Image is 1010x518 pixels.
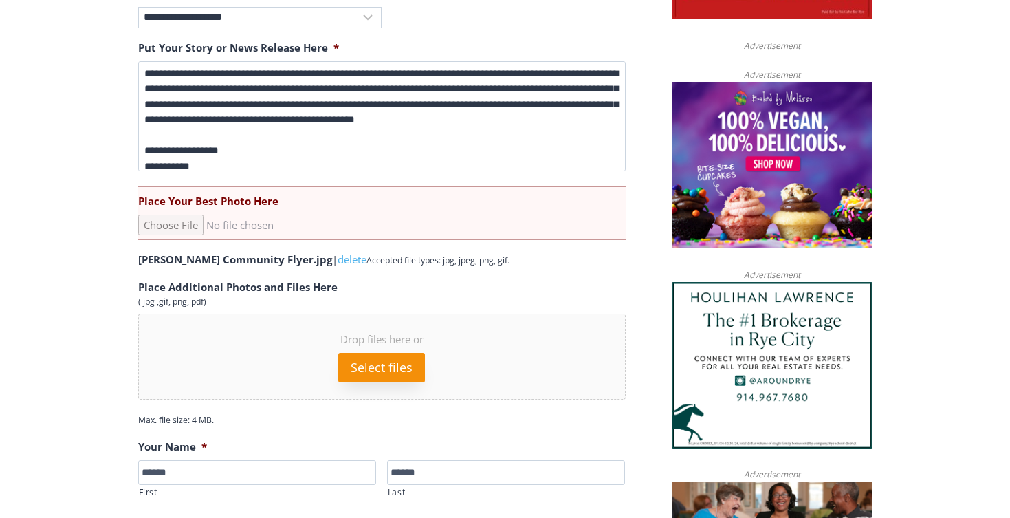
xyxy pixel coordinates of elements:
span: Advertisement [730,268,814,281]
span: Drop files here or [155,331,608,347]
span: Advertisement [730,39,814,52]
span: Intern @ [DOMAIN_NAME] [360,137,637,168]
span: Accepted file types: jpg, jpeg, png, gif. [366,244,520,266]
span: | [138,252,366,266]
a: Intern @ [DOMAIN_NAME] [331,133,666,171]
div: "[PERSON_NAME] and I covered the [DATE] Parade, which was a really eye opening experience as I ha... [347,1,650,133]
img: Baked by Melissa [672,82,872,248]
label: First [139,486,376,499]
label: Place Your Best Photo Here [138,195,278,208]
label: Your Name [138,440,207,454]
label: Place Additional Photos and Files Here [138,281,338,294]
label: Last [388,486,625,499]
span: Max. file size: 4 MB. [138,414,225,426]
img: Houlihan Lawrence The #1 Brokerage in Rye City [672,282,872,449]
strong: [PERSON_NAME] Community Flyer.jpg [138,252,332,266]
button: select files, place additional photos and files here [338,353,425,382]
label: Put Your Story or News Release Here [138,41,339,55]
div: ( jpg ,gif, png, pdf) [138,295,626,309]
span: Advertisement [730,468,814,481]
a: delete [338,252,366,266]
span: Advertisement [730,68,814,81]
